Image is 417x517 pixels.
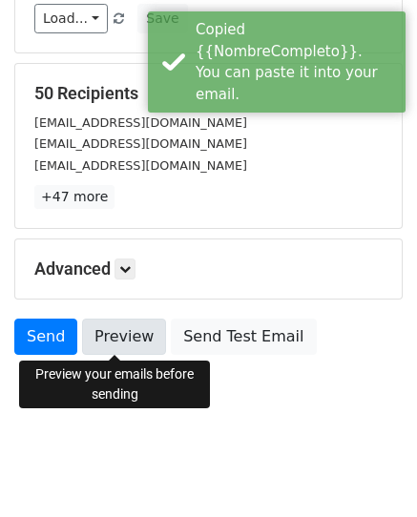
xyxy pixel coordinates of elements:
[19,361,210,408] div: Preview your emails before sending
[34,83,383,104] h5: 50 Recipients
[34,258,383,279] h5: Advanced
[34,115,247,130] small: [EMAIL_ADDRESS][DOMAIN_NAME]
[34,158,247,173] small: [EMAIL_ADDRESS][DOMAIN_NAME]
[322,425,417,517] div: Widget de chat
[196,19,398,105] div: Copied {{NombreCompleto}}. You can paste it into your email.
[82,319,166,355] a: Preview
[34,4,108,33] a: Load...
[34,136,247,151] small: [EMAIL_ADDRESS][DOMAIN_NAME]
[171,319,316,355] a: Send Test Email
[322,425,417,517] iframe: Chat Widget
[137,4,187,33] button: Save
[34,185,115,209] a: +47 more
[14,319,77,355] a: Send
